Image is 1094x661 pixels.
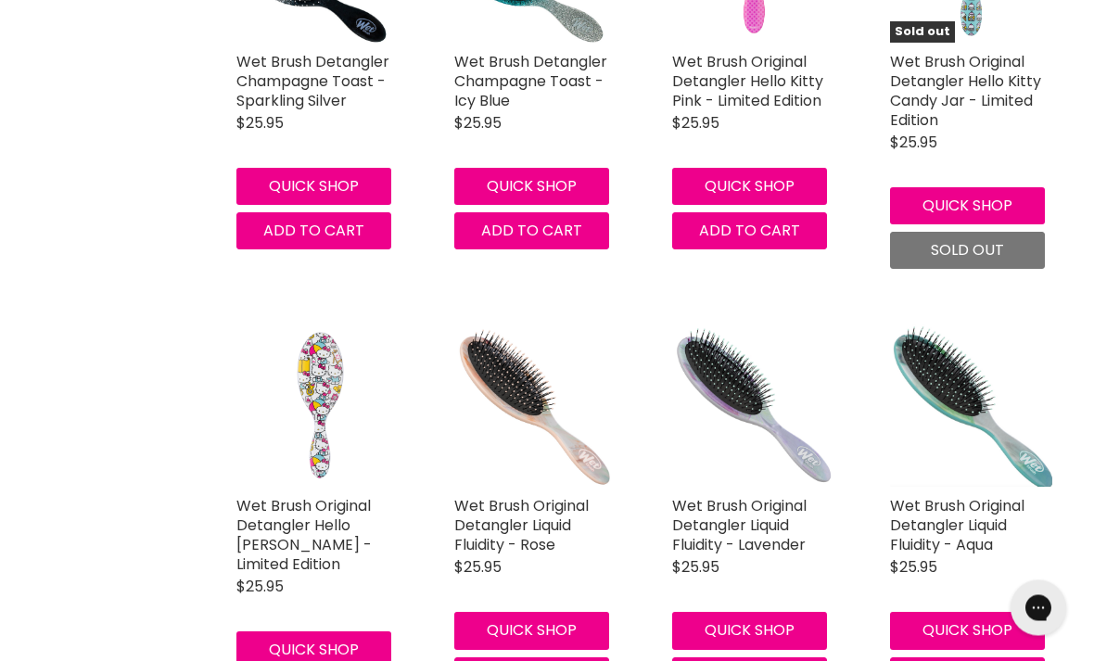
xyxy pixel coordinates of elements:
span: $25.95 [454,113,502,134]
span: $25.95 [890,133,937,154]
button: Sold out [890,233,1045,270]
a: Wet Brush Detangler Champagne Toast - Sparkling Silver [236,52,389,112]
span: $25.95 [672,557,719,578]
iframe: Gorgias live chat messenger [1001,574,1075,642]
a: Wet Brush Original Detangler Liquid Fluidity - Lavender Wet Brush Original Detangler Liquid Fluid... [672,325,834,488]
a: Wet Brush Original Detangler Liquid Fluidity - Lavender [672,496,807,556]
a: Wet Brush Original Detangler Hello Kitty Candy Jar - Limited Edition [890,52,1041,132]
span: $25.95 [890,557,937,578]
button: Add to cart [454,213,609,250]
button: Quick shop [454,169,609,206]
span: Add to cart [699,221,800,242]
button: Quick shop [454,613,609,650]
img: Wet Brush Original Detangler Liquid Fluidity - Aqua [890,325,1052,488]
a: Wet Brush Original Detangler Hello [PERSON_NAME] - Limited Edition [236,496,372,576]
a: Wet Brush Original Detangler Hello Kitty White - Limited Edition Wet Brush Original Detangler Hel... [236,325,399,488]
button: Quick shop [672,169,827,206]
button: Add to cart [236,213,391,250]
span: Sold out [890,22,955,44]
button: Quick shop [672,613,827,650]
a: Wet Brush Original Detangler Liquid Fluidity - Aqua [890,496,1024,556]
span: $25.95 [454,557,502,578]
button: Add to cart [672,213,827,250]
img: Wet Brush Original Detangler Hello Kitty White - Limited Edition [283,325,352,488]
a: Wet Brush Detangler Champagne Toast - Icy Blue [454,52,607,112]
button: Quick shop [236,169,391,206]
button: Quick shop [890,613,1045,650]
span: $25.95 [236,113,284,134]
span: Add to cart [263,221,364,242]
span: Add to cart [481,221,582,242]
button: Quick shop [890,188,1045,225]
span: $25.95 [672,113,719,134]
span: $25.95 [236,577,284,598]
a: Wet Brush Original Detangler Hello Kitty Pink - Limited Edition [672,52,823,112]
img: Wet Brush Original Detangler Liquid Fluidity - Rose [454,327,617,487]
a: Wet Brush Original Detangler Liquid Fluidity - Rose Wet Brush Original Detangler Liquid Fluidity ... [454,325,617,488]
span: Sold out [931,240,1004,261]
img: Wet Brush Original Detangler Liquid Fluidity - Lavender [672,325,834,488]
a: Wet Brush Original Detangler Liquid Fluidity - Rose [454,496,589,556]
